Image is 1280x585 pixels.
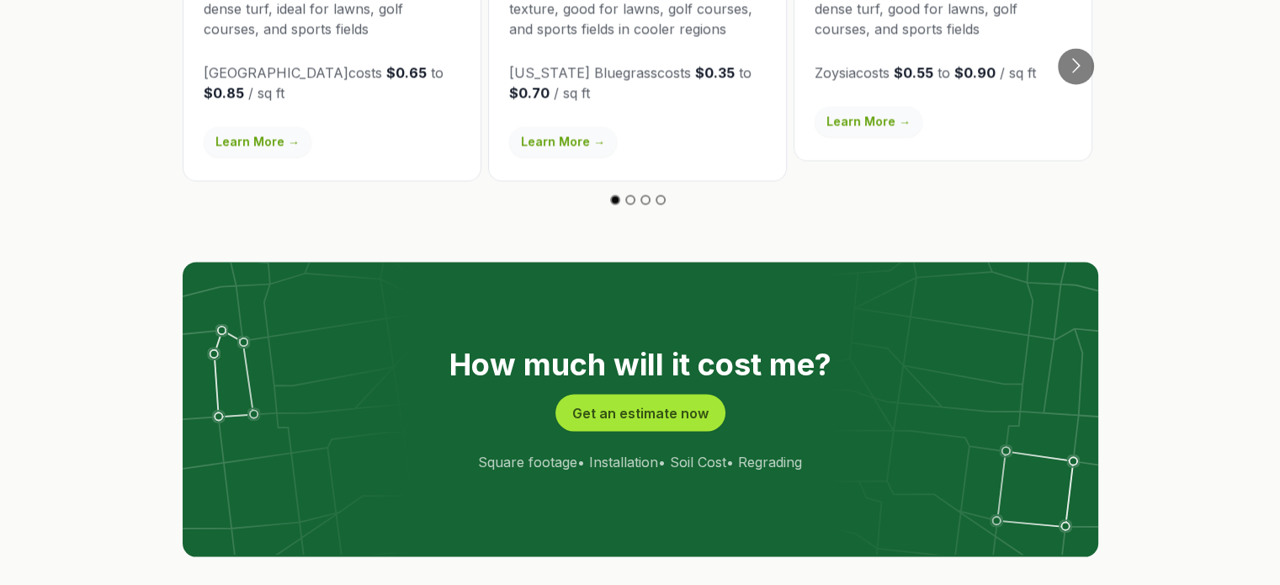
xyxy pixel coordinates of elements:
p: Zoysia costs to / sq ft [815,62,1071,82]
p: [US_STATE] Bluegrass costs to / sq ft [509,62,766,103]
strong: $0.55 [894,64,933,81]
strong: $0.65 [386,64,427,81]
a: Learn More → [815,106,922,136]
strong: $0.35 [695,64,735,81]
button: Go to slide 4 [656,194,666,205]
button: Go to slide 1 [610,194,620,205]
button: Go to slide 3 [640,194,651,205]
button: Go to slide 2 [625,194,635,205]
strong: $0.90 [954,64,996,81]
a: Learn More → [204,126,311,157]
img: lot lines graphic [183,262,1098,555]
button: Get an estimate now [555,394,725,431]
strong: $0.85 [204,84,244,101]
a: Learn More → [509,126,617,157]
button: Go to next slide [1058,48,1094,84]
strong: $0.70 [509,84,550,101]
p: [GEOGRAPHIC_DATA] costs to / sq ft [204,62,460,103]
